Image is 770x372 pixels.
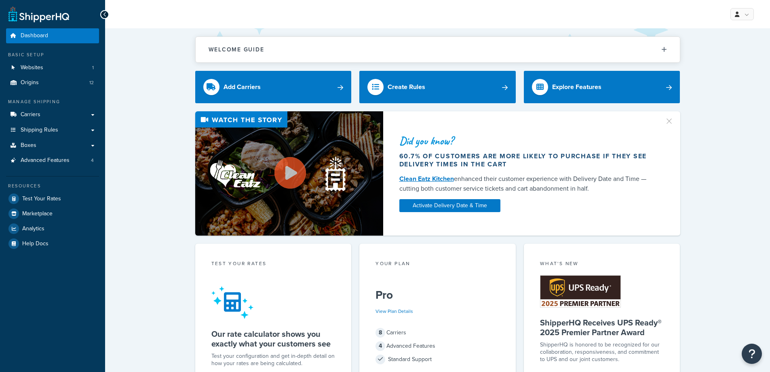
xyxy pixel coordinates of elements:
a: Boxes [6,138,99,153]
a: Origins12 [6,75,99,90]
a: Clean Eatz Kitchen [399,174,454,183]
a: Explore Features [524,71,680,103]
p: ShipperHQ is honored to be recognized for our collaboration, responsiveness, and commitment to UP... [540,341,664,363]
div: Your Plan [376,260,500,269]
h5: Pro [376,289,500,302]
div: Manage Shipping [6,98,99,105]
span: 8 [376,328,385,338]
h5: Our rate calculator shows you exactly what your customers see [211,329,335,349]
span: Websites [21,64,43,71]
span: Boxes [21,142,36,149]
div: Standard Support [376,354,500,365]
div: Basic Setup [6,51,99,58]
a: Test Your Rates [6,191,99,206]
span: Carriers [21,111,40,118]
div: enhanced their customer experience with Delivery Date and Time — cutting both customer service ti... [399,174,655,193]
a: Shipping Rules [6,123,99,138]
div: 60.7% of customers are more likely to purchase if they see delivery times in the cart [399,152,655,168]
a: Marketplace [6,206,99,221]
h5: ShipperHQ Receives UPS Ready® 2025 Premier Partner Award [540,318,664,337]
div: What's New [540,260,664,269]
span: Marketplace [22,210,53,217]
a: Carriers [6,107,99,122]
a: Activate Delivery Date & Time [399,199,500,212]
a: Advanced Features4 [6,153,99,168]
a: Create Rules [359,71,516,103]
div: Did you know? [399,135,655,147]
a: Help Docs [6,236,99,251]
img: Video thumbnail [195,111,383,236]
div: Create Rules [388,81,425,93]
div: Carriers [376,327,500,338]
span: Analytics [22,225,44,232]
h2: Welcome Guide [209,47,264,53]
a: Dashboard [6,28,99,43]
a: Websites1 [6,60,99,75]
div: Add Carriers [224,81,261,93]
button: Welcome Guide [196,37,680,62]
span: Test Your Rates [22,196,61,202]
a: Add Carriers [195,71,352,103]
div: Explore Features [552,81,601,93]
span: Origins [21,79,39,86]
span: 4 [376,341,385,351]
span: Shipping Rules [21,127,58,134]
a: Analytics [6,221,99,236]
div: Advanced Features [376,340,500,352]
li: Advanced Features [6,153,99,168]
div: Resources [6,183,99,189]
span: Dashboard [21,32,48,39]
div: Test your configuration and get in-depth detail on how your rates are being calculated. [211,353,335,367]
span: Help Docs [22,240,49,247]
span: 4 [91,157,94,164]
span: 1 [92,64,94,71]
span: 12 [89,79,94,86]
li: Origins [6,75,99,90]
span: Advanced Features [21,157,70,164]
a: View Plan Details [376,308,413,315]
li: Websites [6,60,99,75]
div: Test your rates [211,260,335,269]
button: Open Resource Center [742,344,762,364]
